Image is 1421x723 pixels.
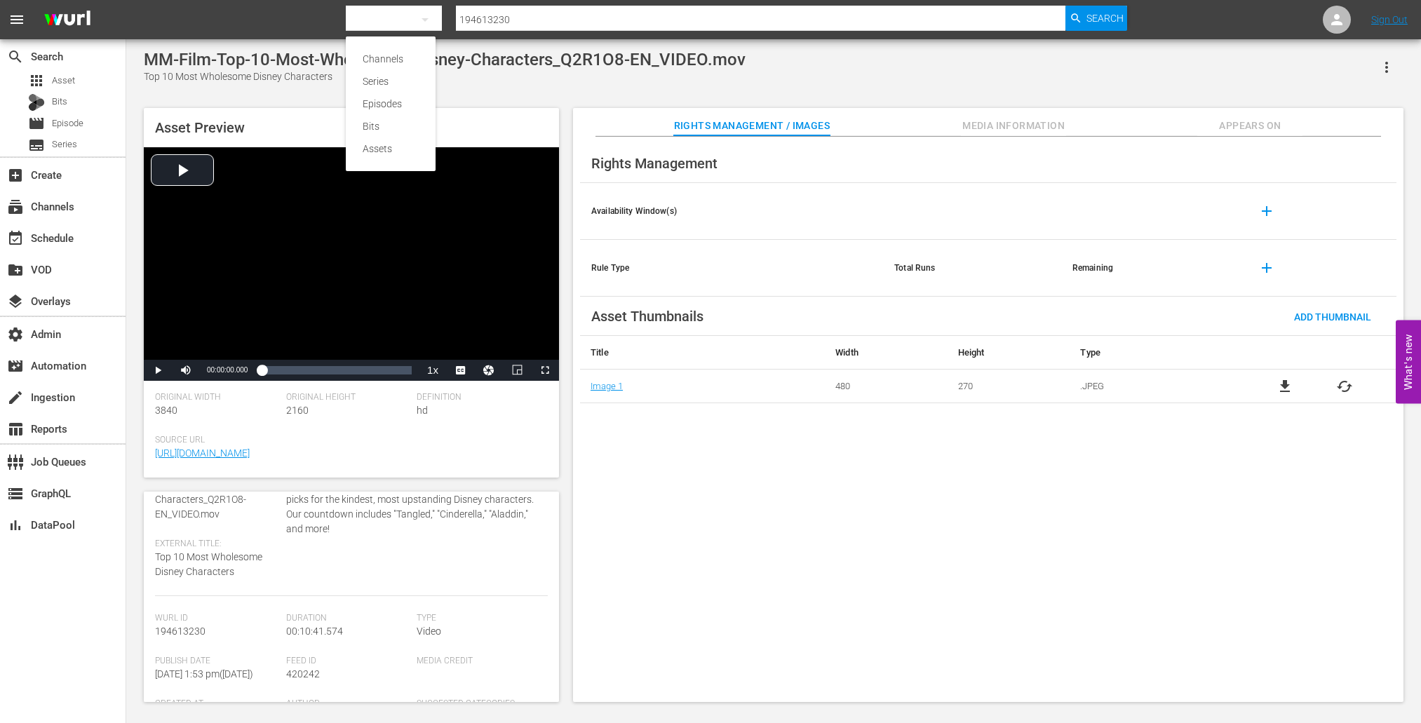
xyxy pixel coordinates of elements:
[363,48,419,70] div: Channels
[1396,320,1421,403] button: Open Feedback Widget
[363,70,419,93] div: Series
[363,137,419,160] div: Assets
[363,115,419,137] div: Bits
[363,93,419,115] div: Episodes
